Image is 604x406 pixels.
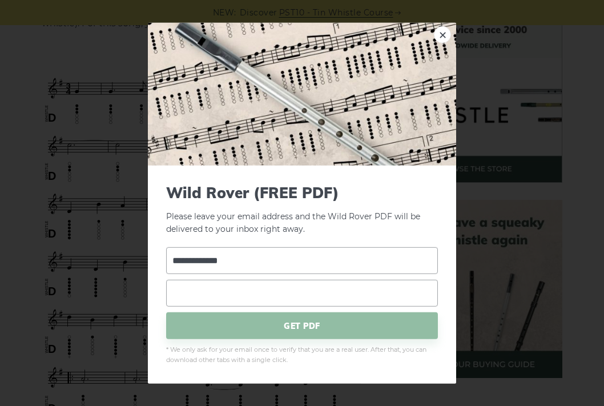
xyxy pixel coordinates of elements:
[166,345,438,365] span: * We only ask for your email once to verify that you are a real user. After that, you can downloa...
[166,183,438,236] p: Please leave your email address and the Wild Rover PDF will be delivered to your inbox right away.
[148,22,456,165] img: Tin Whistle Tab Preview
[166,312,438,339] span: GET PDF
[166,183,438,201] span: Wild Rover (FREE PDF)
[434,26,451,43] a: ×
